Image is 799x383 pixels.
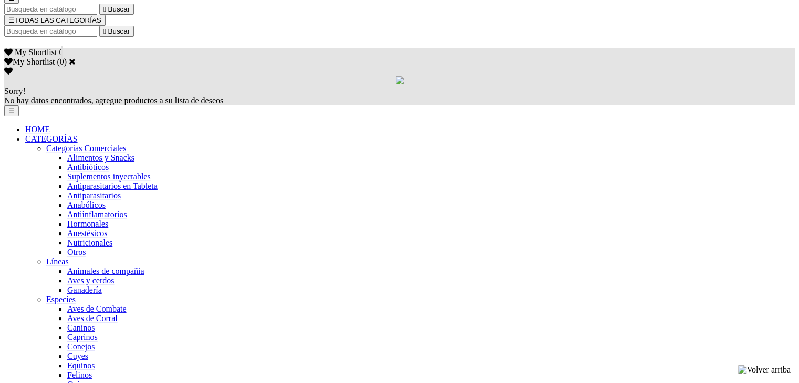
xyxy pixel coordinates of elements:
[59,48,63,57] span: 0
[4,26,97,37] input: Buscar
[4,57,55,66] label: My Shortlist
[4,87,26,95] span: Sorry!
[738,365,791,375] img: Volver arriba
[103,27,106,35] i: 
[108,5,130,13] span: Buscar
[69,57,76,66] a: Cerrar
[108,27,130,35] span: Buscar
[4,105,19,116] button: ☰
[4,15,106,26] button: ☰TODAS LAS CATEGORÍAS
[396,76,404,84] img: loading.gif
[57,57,67,66] span: ( )
[103,5,106,13] i: 
[99,26,134,37] button:  Buscar
[60,57,64,66] label: 0
[4,87,795,105] div: No hay datos encontrados, agregue productos a su lista de deseos
[15,48,57,57] span: My Shortlist
[5,63,181,378] iframe: Brevo live chat
[4,4,97,15] input: Buscar
[99,4,134,15] button:  Buscar
[8,16,15,24] span: ☰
